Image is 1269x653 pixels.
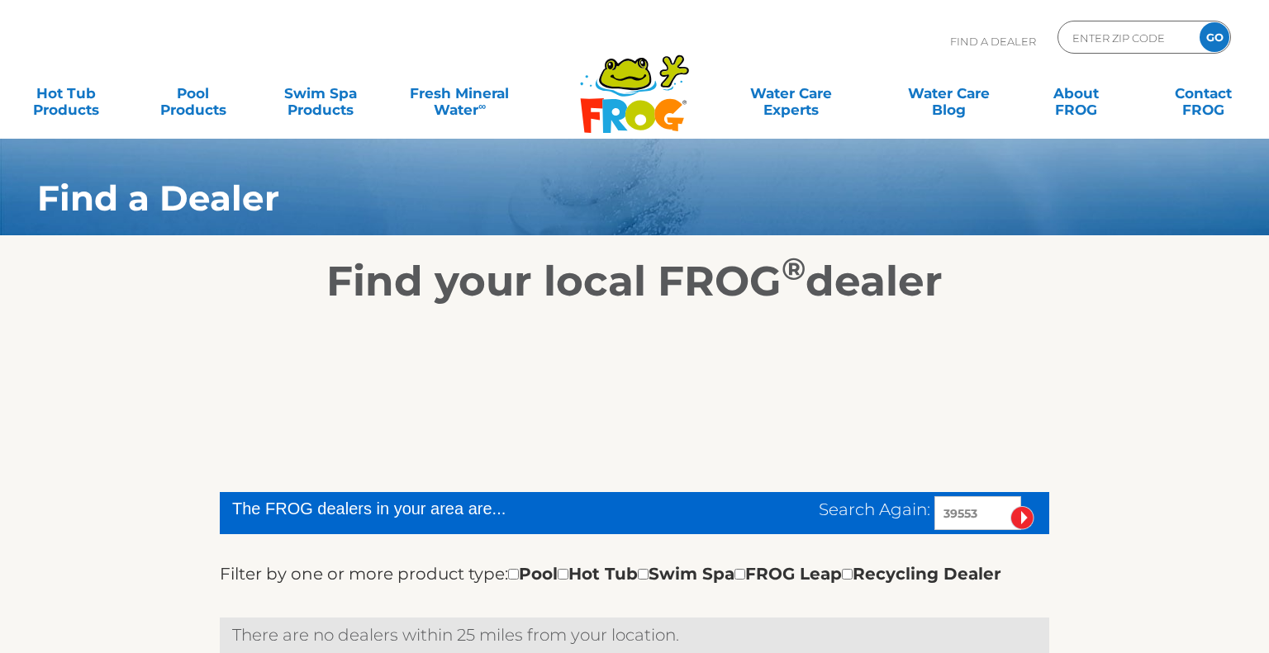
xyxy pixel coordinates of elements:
[220,561,508,587] label: Filter by one or more product type:
[232,622,1037,648] p: There are no dealers within 25 miles from your location.
[398,77,522,110] a: Fresh MineralWater∞
[12,257,1257,306] h2: Find your local FROG dealer
[1026,77,1125,110] a: AboutFROG
[37,178,1132,218] h1: Find a Dealer
[900,77,999,110] a: Water CareBlog
[950,21,1036,62] p: Find A Dealer
[1010,506,1034,530] input: Submit
[711,77,871,110] a: Water CareExperts
[232,496,641,521] div: The FROG dealers in your area are...
[1200,22,1229,52] input: GO
[1153,77,1252,110] a: ContactFROG
[144,77,243,110] a: PoolProducts
[17,77,116,110] a: Hot TubProducts
[508,561,1001,587] div: Pool Hot Tub Swim Spa FROG Leap Recycling Dealer
[478,100,486,112] sup: ∞
[819,499,930,519] span: Search Again:
[782,250,806,287] sup: ®
[271,77,370,110] a: Swim SpaProducts
[571,33,698,134] img: Frog Products Logo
